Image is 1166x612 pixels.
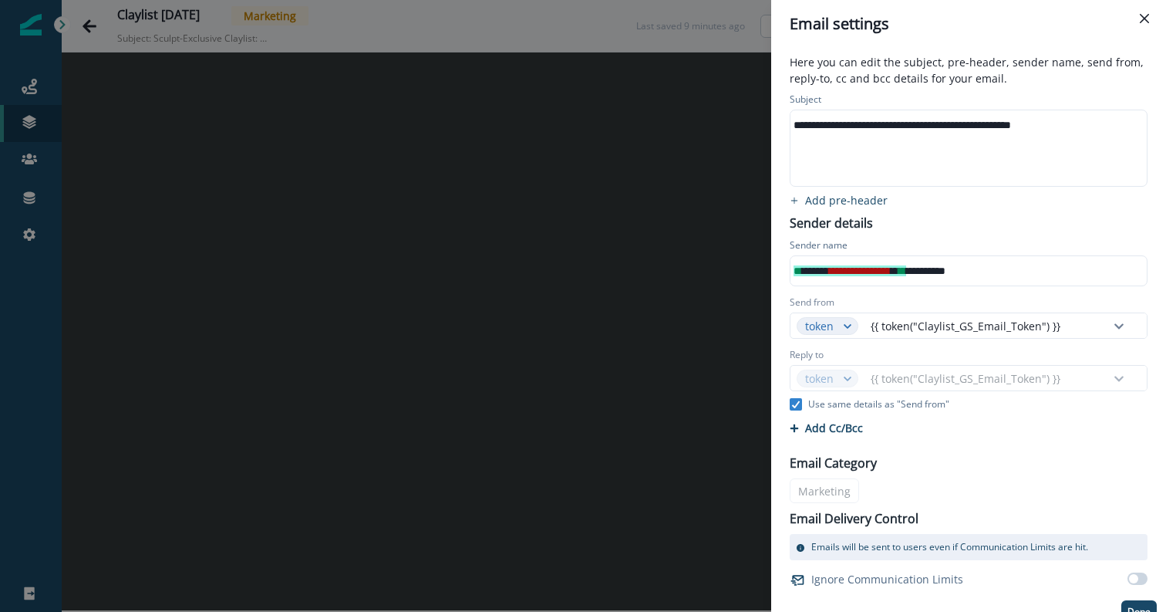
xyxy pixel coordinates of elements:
[790,454,877,472] p: Email Category
[790,421,863,435] button: Add Cc/Bcc
[790,509,918,528] p: Email Delivery Control
[780,54,1157,90] p: Here you can edit the subject, pre-header, sender name, send from, reply-to, cc and bcc details f...
[1132,6,1157,31] button: Close
[805,318,836,334] div: token
[790,348,824,362] label: Reply to
[790,296,834,309] label: Send from
[780,193,897,208] button: add preheader
[805,193,888,208] p: Add pre-header
[780,211,882,232] p: Sender details
[790,238,848,255] p: Sender name
[790,93,821,110] p: Subject
[811,571,963,587] p: Ignore Communication Limits
[790,12,1147,36] div: Email settings
[811,540,1088,554] p: Emails will be sent to users even if Communication Limits are hit.
[808,397,949,411] p: Use same details as "Send from"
